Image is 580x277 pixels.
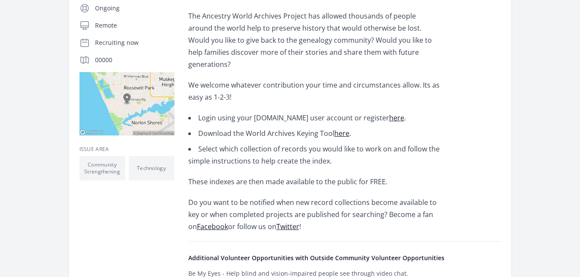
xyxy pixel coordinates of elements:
[188,196,441,233] p: Do you want to be notified when new record collections become available to key or when completed ...
[188,127,441,139] li: Download the World Archives Keying Tool .
[79,156,125,180] li: Community Strengthening
[95,56,174,64] p: 00000
[95,21,174,30] p: Remote
[188,112,441,124] li: Login using your [DOMAIN_NAME] user account or register .
[188,176,441,188] p: These indexes are then made available to the public for FREE.
[95,4,174,13] p: Ongoing
[188,143,441,167] li: Select which collection of records you would like to work on and follow the simple instructions t...
[95,38,174,47] p: Recruiting now
[389,113,404,123] a: here
[188,79,441,103] p: We welcome whatever contribution your time and circumstances allow. Its as easy as 1-2-3!
[188,10,441,70] p: The Ancestry World Archives Project has allowed thousands of people around the world help to pres...
[129,156,174,180] li: Technology
[197,222,228,231] a: Facebook
[276,222,299,231] a: Twitter
[79,72,174,135] img: Map
[188,254,501,262] h4: Additional Volunteer Opportunities with Outside Community Volunteer Opportunities
[334,129,349,138] a: here
[79,146,174,153] h3: Issue area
